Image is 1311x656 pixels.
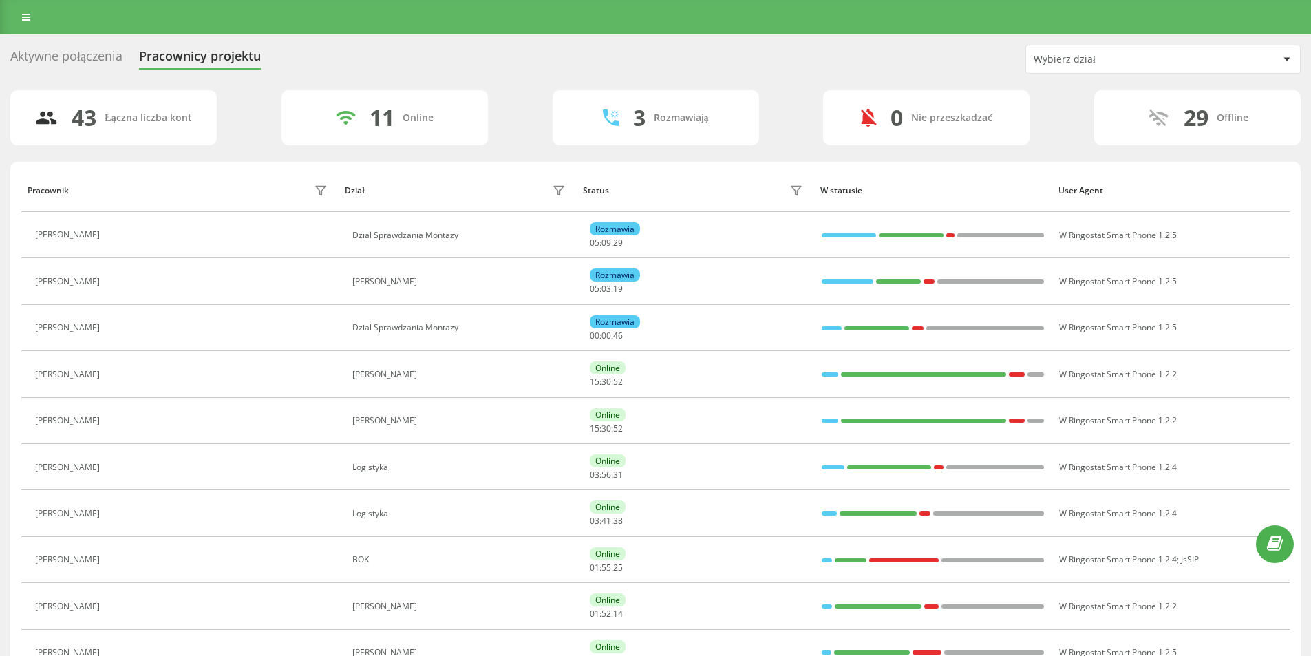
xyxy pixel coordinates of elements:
[35,555,103,564] div: [PERSON_NAME]
[1059,414,1177,426] span: W Ringostat Smart Phone 1.2.2
[590,330,599,341] span: 00
[105,112,191,124] div: Łączna liczba kont
[590,284,623,294] div: : :
[590,562,599,573] span: 01
[590,563,623,573] div: : :
[370,105,394,131] div: 11
[601,423,611,434] span: 30
[590,377,623,387] div: : :
[1059,507,1177,519] span: W Ringostat Smart Phone 1.2.4
[613,608,623,620] span: 14
[35,509,103,518] div: [PERSON_NAME]
[590,608,599,620] span: 01
[590,283,599,295] span: 05
[654,112,709,124] div: Rozmawiają
[352,277,569,286] div: [PERSON_NAME]
[403,112,434,124] div: Online
[1181,553,1199,565] span: JsSIP
[35,230,103,240] div: [PERSON_NAME]
[601,283,611,295] span: 03
[613,515,623,527] span: 38
[590,609,623,619] div: : :
[613,562,623,573] span: 25
[590,547,626,560] div: Online
[590,470,623,480] div: : :
[1059,275,1177,287] span: W Ringostat Smart Phone 1.2.5
[583,186,609,195] div: Status
[352,555,569,564] div: BOK
[601,330,611,341] span: 00
[601,237,611,248] span: 09
[1058,186,1283,195] div: User Agent
[601,376,611,388] span: 30
[72,105,96,131] div: 43
[35,277,103,286] div: [PERSON_NAME]
[613,423,623,434] span: 52
[590,469,599,480] span: 03
[352,231,569,240] div: Dzial Sprawdzania Montazy
[35,323,103,332] div: [PERSON_NAME]
[35,370,103,379] div: [PERSON_NAME]
[590,424,623,434] div: : :
[590,593,626,606] div: Online
[352,509,569,518] div: Logistyka
[352,463,569,472] div: Logistyka
[590,315,640,328] div: Rozmawia
[590,408,626,421] div: Online
[1059,321,1177,333] span: W Ringostat Smart Phone 1.2.5
[613,330,623,341] span: 46
[613,283,623,295] span: 19
[35,416,103,425] div: [PERSON_NAME]
[590,361,626,374] div: Online
[139,49,261,70] div: Pracownicy projektu
[613,237,623,248] span: 29
[590,515,599,527] span: 03
[590,237,599,248] span: 05
[633,105,646,131] div: 3
[891,105,903,131] div: 0
[352,323,569,332] div: Dzial Sprawdzania Montazy
[590,516,623,526] div: : :
[1034,54,1198,65] div: Wybierz dział
[601,562,611,573] span: 55
[345,186,364,195] div: Dział
[352,370,569,379] div: [PERSON_NAME]
[1059,461,1177,473] span: W Ringostat Smart Phone 1.2.4
[601,515,611,527] span: 41
[35,463,103,472] div: [PERSON_NAME]
[1059,368,1177,380] span: W Ringostat Smart Phone 1.2.2
[911,112,992,124] div: Nie przeszkadzać
[590,423,599,434] span: 15
[590,238,623,248] div: : :
[1059,229,1177,241] span: W Ringostat Smart Phone 1.2.5
[590,222,640,235] div: Rozmawia
[352,602,569,611] div: [PERSON_NAME]
[601,469,611,480] span: 56
[10,49,122,70] div: Aktywne połączenia
[590,454,626,467] div: Online
[590,331,623,341] div: : :
[601,608,611,620] span: 52
[1059,553,1177,565] span: W Ringostat Smart Phone 1.2.4
[1059,600,1177,612] span: W Ringostat Smart Phone 1.2.2
[35,602,103,611] div: [PERSON_NAME]
[1184,105,1208,131] div: 29
[613,469,623,480] span: 31
[28,186,69,195] div: Pracownik
[590,500,626,514] div: Online
[590,640,626,653] div: Online
[613,376,623,388] span: 52
[820,186,1045,195] div: W statusie
[590,268,640,282] div: Rozmawia
[1217,112,1248,124] div: Offline
[352,416,569,425] div: [PERSON_NAME]
[590,376,599,388] span: 15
